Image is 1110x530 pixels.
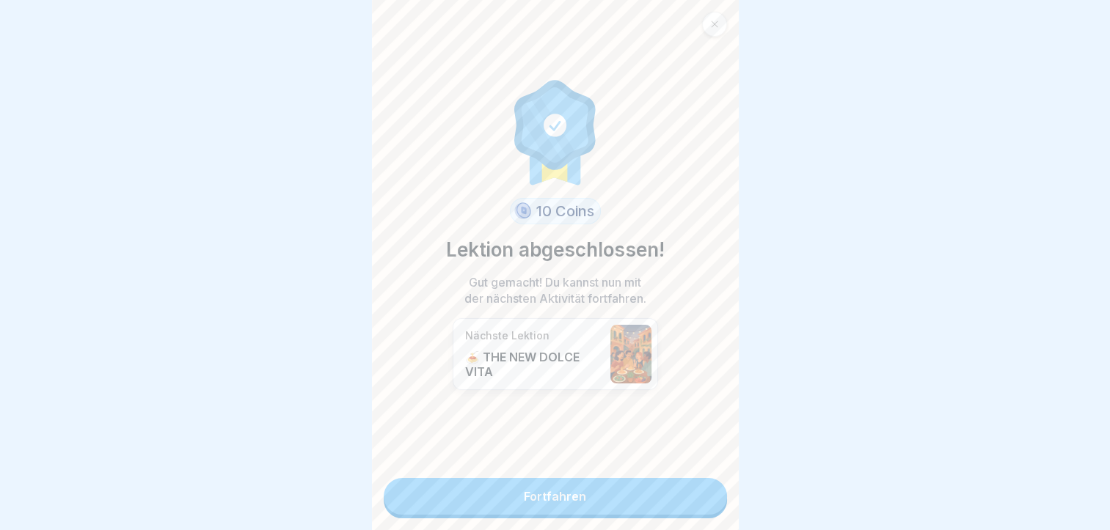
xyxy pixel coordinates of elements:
[510,198,601,224] div: 10 Coins
[506,76,605,186] img: completion.svg
[465,350,603,379] p: 🍝 THE NEW DOLCE VITA
[384,478,727,515] a: Fortfahren
[460,274,651,306] p: Gut gemacht! Du kannst nun mit der nächsten Aktivität fortfahren.
[446,236,665,264] p: Lektion abgeschlossen!
[465,329,603,342] p: Nächste Lektion
[512,200,533,222] img: coin.svg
